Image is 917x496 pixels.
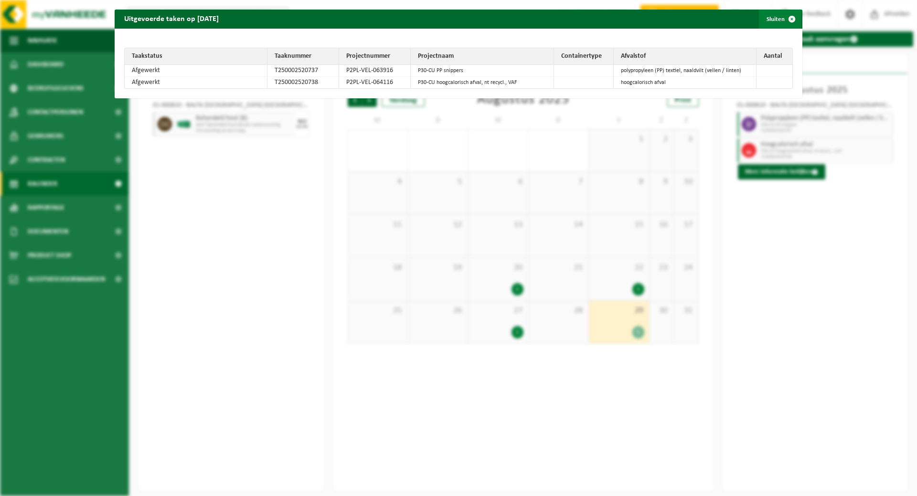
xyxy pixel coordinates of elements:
td: P2PL-VEL-063916 [339,65,411,84]
th: Afvalstof [614,48,757,65]
td: T250002520738 [267,84,339,102]
th: Projectnummer [339,48,411,65]
td: P30-CU PP snippers [411,65,554,84]
img: HK-XP-30-CU [561,86,601,99]
td: Afgewerkt [125,65,267,84]
th: Aantal [757,48,792,65]
td: T250002520737 [267,65,339,84]
th: Taakstatus [125,48,267,65]
img: HK-XP-30-CU [561,67,601,81]
th: Taaknummer [267,48,339,65]
td: P30-CU hoogcalorisch afval, nt recycl., VAF [411,84,554,102]
td: Afgewerkt [125,84,267,102]
td: hoogcalorisch afval [614,84,757,102]
th: Containertype [554,48,614,65]
button: Sluiten [759,10,801,29]
th: Projectnaam [411,48,554,65]
td: P2PL-VEL-064116 [339,84,411,102]
h2: Uitgevoerde taken op [DATE] [115,10,228,28]
td: polypropyleen (PP) textiel, naaldvilt (vellen / linten) [614,65,757,84]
